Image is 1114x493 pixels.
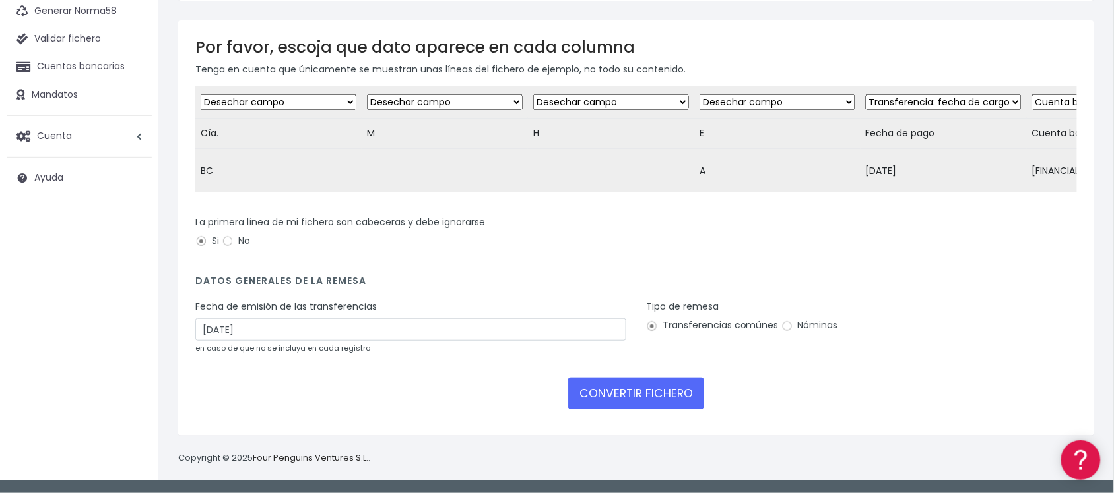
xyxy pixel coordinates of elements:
[694,119,861,149] td: E
[222,234,250,248] label: No
[646,300,719,314] label: Tipo de remesa
[195,275,1077,293] h4: Datos generales de la remesa
[195,300,377,314] label: Fecha de emisión de las transferencias
[37,129,72,142] span: Cuenta
[7,81,152,109] a: Mandatos
[781,318,838,332] label: Nóminas
[7,164,152,192] a: Ayuda
[195,119,362,149] td: Cía.
[646,318,779,332] label: Transferencias comúnes
[195,38,1077,57] h3: Por favor, escoja que dato aparece en cada columna
[7,123,152,150] a: Cuenta
[195,234,219,248] label: Si
[861,119,1027,149] td: Fecha de pago
[7,53,152,80] a: Cuentas bancarias
[7,25,152,53] a: Validar fichero
[694,149,861,193] td: A
[195,216,485,229] label: La primera línea de mi fichero son cabeceras y debe ignorarse
[34,171,63,185] span: Ayuda
[528,119,694,149] td: H
[178,451,370,465] p: Copyright © 2025 .
[195,62,1077,76] p: Tenga en cuenta que únicamente se muestran unas líneas del fichero de ejemplo, no todo su contenido.
[195,343,370,353] small: en caso de que no se incluya en cada registro
[568,378,704,409] button: CONVERTIR FICHERO
[861,149,1027,193] td: [DATE]
[195,149,362,193] td: BC
[253,451,368,464] a: Four Penguins Ventures S.L.
[362,119,528,149] td: M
